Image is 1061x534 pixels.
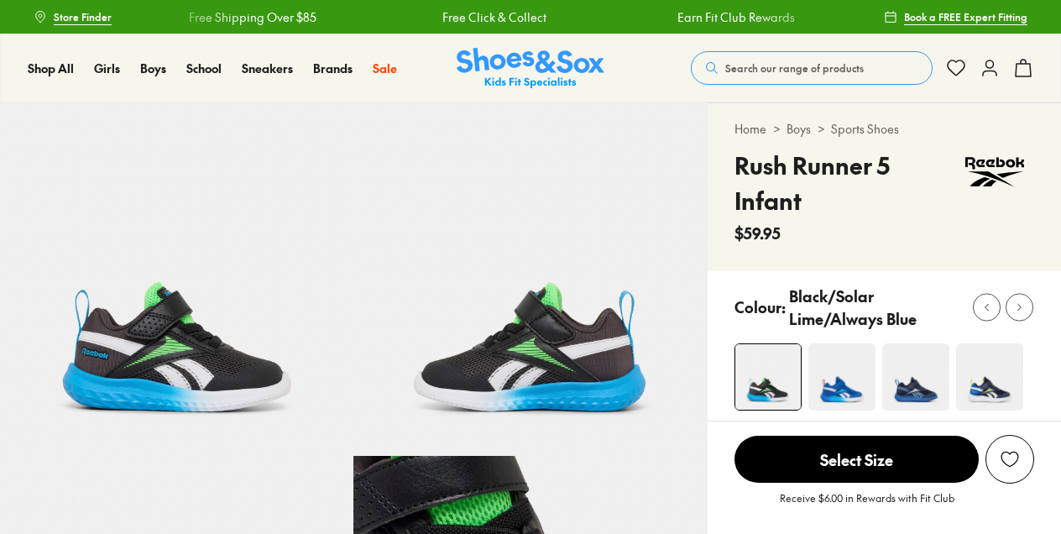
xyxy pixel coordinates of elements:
[353,102,707,456] img: 5-567989_1
[808,343,875,411] img: 4-567984_1
[186,60,222,77] a: School
[734,222,781,244] span: $59.95
[956,343,1023,411] img: 4-567976_1
[28,60,74,77] a: Shop All
[457,48,604,89] a: Shoes & Sox
[34,2,112,32] a: Store Finder
[735,344,801,410] img: 4-567988_1
[884,2,1027,32] a: Book a FREE Expert Fitting
[691,51,933,85] button: Search our range of products
[831,120,899,138] a: Sports Shoes
[780,490,954,521] p: Receive $6.00 in Rewards with Fit Club
[313,60,353,77] a: Brands
[242,60,293,77] a: Sneakers
[140,60,166,77] a: Boys
[94,60,120,76] span: Girls
[188,8,316,26] a: Free Shipping Over $85
[985,435,1034,484] button: Add to Wishlist
[28,60,74,76] span: Shop All
[442,8,546,26] a: Free Click & Collect
[725,60,864,76] span: Search our range of products
[313,60,353,76] span: Brands
[373,60,397,76] span: Sale
[734,148,956,218] h4: Rush Runner 5 Infant
[787,120,811,138] a: Boys
[677,8,794,26] a: Earn Fit Club Rewards
[789,285,960,330] p: Black/Solar Lime/Always Blue
[54,9,112,24] span: Store Finder
[734,120,1034,138] div: > >
[373,60,397,77] a: Sale
[734,120,766,138] a: Home
[734,296,786,318] p: Colour:
[94,60,120,77] a: Girls
[882,343,949,411] img: 4-567980_1
[956,148,1034,196] img: Vendor logo
[734,436,979,483] span: Select Size
[904,9,1027,24] span: Book a FREE Expert Fitting
[242,60,293,76] span: Sneakers
[457,48,604,89] img: SNS_Logo_Responsive.svg
[186,60,222,76] span: School
[140,60,166,76] span: Boys
[734,435,979,484] button: Select Size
